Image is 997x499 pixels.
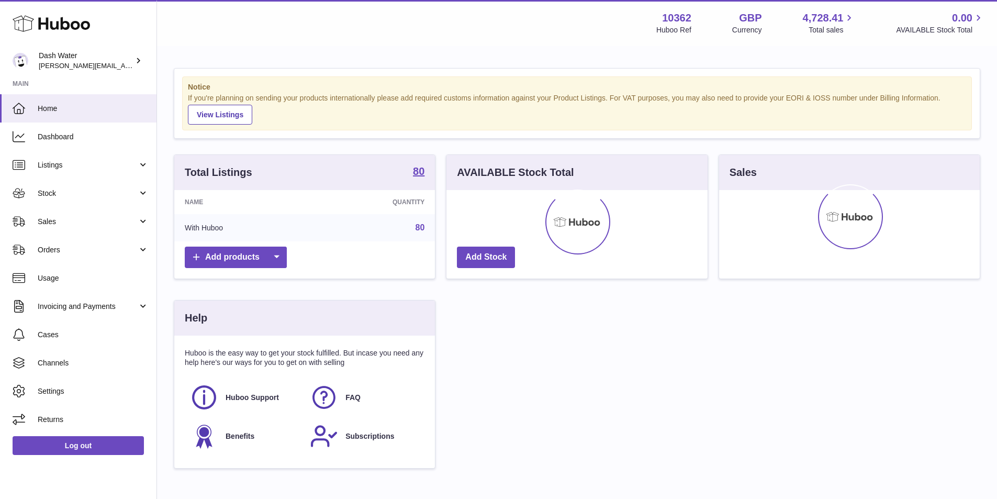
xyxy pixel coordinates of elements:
[312,190,435,214] th: Quantity
[656,25,691,35] div: Huboo Ref
[38,358,149,368] span: Channels
[38,245,138,255] span: Orders
[38,415,149,425] span: Returns
[190,422,299,450] a: Benefits
[38,104,149,114] span: Home
[185,165,252,180] h3: Total Listings
[730,165,757,180] h3: Sales
[662,11,691,25] strong: 10362
[188,93,966,125] div: If you're planning on sending your products internationally please add required customs informati...
[896,25,984,35] span: AVAILABLE Stock Total
[345,431,394,441] span: Subscriptions
[185,311,207,325] h3: Help
[185,348,424,368] p: Huboo is the easy way to get your stock fulfilled. But incase you need any help here's our ways f...
[39,51,133,71] div: Dash Water
[345,393,361,403] span: FAQ
[896,11,984,35] a: 0.00 AVAILABLE Stock Total
[413,166,424,176] strong: 80
[174,190,312,214] th: Name
[174,214,312,241] td: With Huboo
[809,25,855,35] span: Total sales
[38,386,149,396] span: Settings
[226,393,279,403] span: Huboo Support
[13,53,28,69] img: sophie@dash-water.com
[38,132,149,142] span: Dashboard
[13,436,144,455] a: Log out
[803,11,856,35] a: 4,728.41 Total sales
[190,383,299,412] a: Huboo Support
[413,166,424,179] a: 80
[952,11,972,25] span: 0.00
[188,82,966,92] strong: Notice
[457,247,515,268] a: Add Stock
[226,431,254,441] span: Benefits
[38,188,138,198] span: Stock
[188,105,252,125] a: View Listings
[38,217,138,227] span: Sales
[310,383,419,412] a: FAQ
[38,330,149,340] span: Cases
[38,302,138,312] span: Invoicing and Payments
[38,160,138,170] span: Listings
[739,11,761,25] strong: GBP
[310,422,419,450] a: Subscriptions
[38,273,149,283] span: Usage
[185,247,287,268] a: Add products
[803,11,844,25] span: 4,728.41
[732,25,762,35] div: Currency
[416,223,425,232] a: 80
[457,165,574,180] h3: AVAILABLE Stock Total
[39,61,210,70] span: [PERSON_NAME][EMAIL_ADDRESS][DOMAIN_NAME]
